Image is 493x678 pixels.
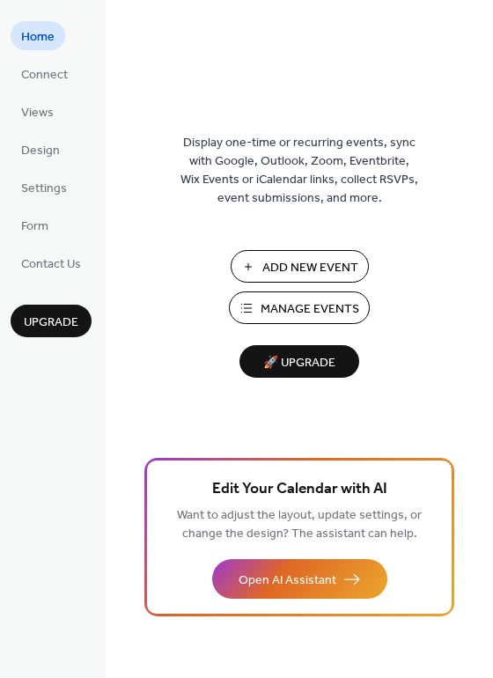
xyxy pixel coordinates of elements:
[177,504,422,546] span: Want to adjust the layout, update settings, or change the design? The assistant can help.
[11,59,78,88] a: Connect
[239,345,359,378] button: 🚀 Upgrade
[11,97,64,126] a: Views
[212,559,387,599] button: Open AI Assistant
[11,21,65,50] a: Home
[21,66,68,85] span: Connect
[24,313,78,332] span: Upgrade
[11,210,59,240] a: Form
[11,248,92,277] a: Contact Us
[21,28,55,47] span: Home
[212,477,387,502] span: Edit Your Calendar with AI
[21,255,81,274] span: Contact Us
[11,173,77,202] a: Settings
[250,351,349,375] span: 🚀 Upgrade
[231,250,369,283] button: Add New Event
[180,134,418,208] span: Display one-time or recurring events, sync with Google, Outlook, Zoom, Eventbrite, Wix Events or ...
[262,259,358,277] span: Add New Event
[21,180,67,198] span: Settings
[21,217,48,236] span: Form
[11,135,70,164] a: Design
[229,291,370,324] button: Manage Events
[261,300,359,319] span: Manage Events
[239,571,336,590] span: Open AI Assistant
[21,104,54,122] span: Views
[11,305,92,337] button: Upgrade
[21,142,60,160] span: Design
